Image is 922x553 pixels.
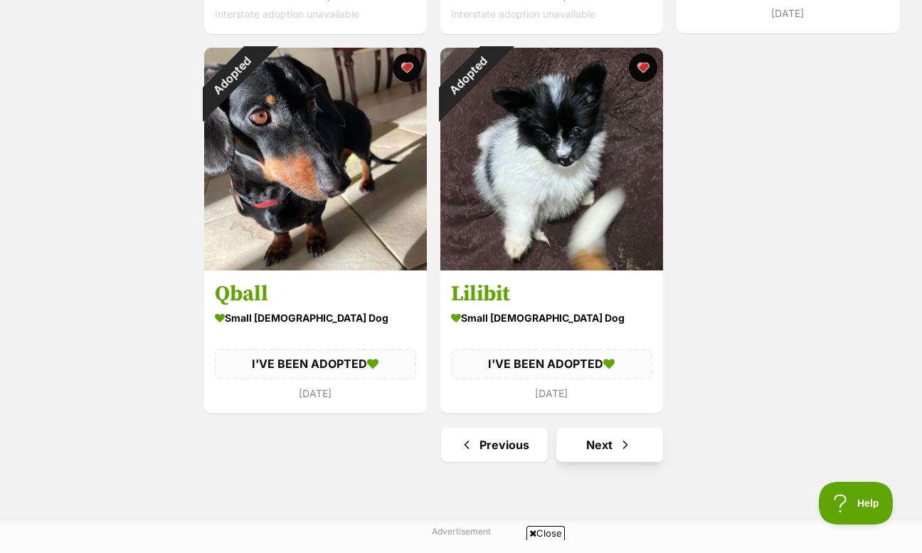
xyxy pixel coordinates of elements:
a: Adopted [204,259,427,273]
nav: Pagination [203,428,901,462]
div: small [DEMOGRAPHIC_DATA] Dog [215,307,416,328]
img: Lilibit [440,48,663,270]
img: Qball [204,48,427,270]
a: Lilibit small [DEMOGRAPHIC_DATA] Dog I'VE BEEN ADOPTED [DATE] favourite [440,270,663,413]
span: Interstate adoption unavailable [215,8,359,20]
span: Interstate adoption unavailable [451,8,595,20]
a: Previous page [441,428,548,462]
div: small [DEMOGRAPHIC_DATA] Dog [451,307,652,328]
span: Close [526,526,565,540]
a: Adopted [440,259,663,273]
iframe: Help Scout Beacon - Open [819,482,894,525]
a: Qball small [DEMOGRAPHIC_DATA] Dog I'VE BEEN ADOPTED [DATE] favourite [204,270,427,413]
a: Next page [556,428,663,462]
div: I'VE BEEN ADOPTED [215,349,416,379]
div: [DATE] [215,384,416,403]
div: Adopted [184,28,280,124]
div: [DATE] [451,384,652,403]
button: favourite [629,53,657,82]
h3: Qball [215,280,416,307]
div: Adopted [420,28,516,124]
div: I'VE BEEN ADOPTED [451,349,652,379]
div: [DATE] [687,3,889,22]
h3: Lilibit [451,280,652,307]
button: favourite [393,53,421,82]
